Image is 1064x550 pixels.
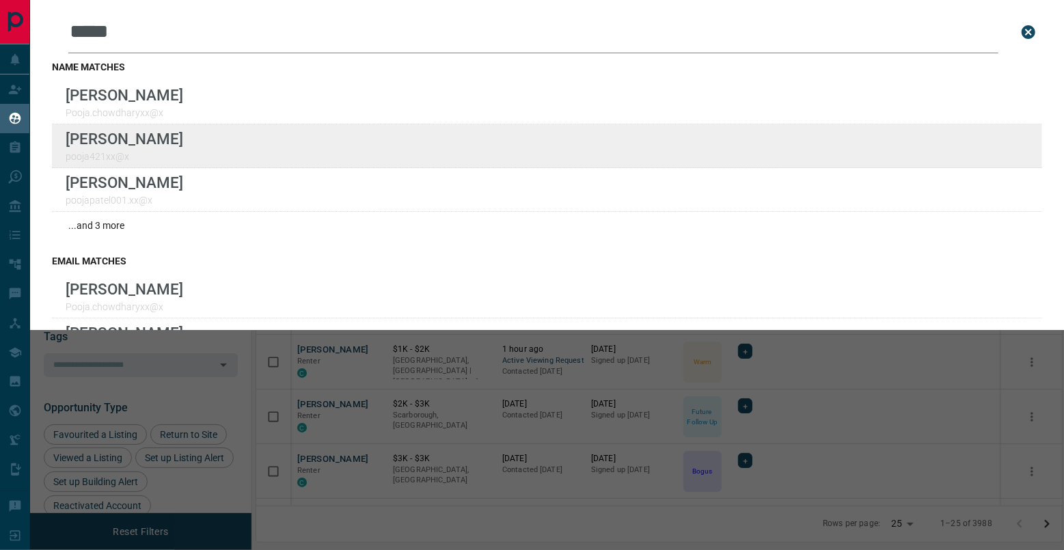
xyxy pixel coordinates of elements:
[66,86,183,104] p: [PERSON_NAME]
[66,107,183,118] p: Pooja.chowdharyxx@x
[66,301,183,312] p: Pooja.chowdharyxx@x
[66,195,183,206] p: poojapatel001.xx@x
[66,280,183,298] p: [PERSON_NAME]
[1015,18,1042,46] button: close search bar
[66,174,183,191] p: [PERSON_NAME]
[52,61,1042,72] h3: name matches
[66,324,183,342] p: [PERSON_NAME]
[52,256,1042,266] h3: email matches
[66,151,183,162] p: pooja421xx@x
[52,212,1042,239] div: ...and 3 more
[66,130,183,148] p: [PERSON_NAME]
